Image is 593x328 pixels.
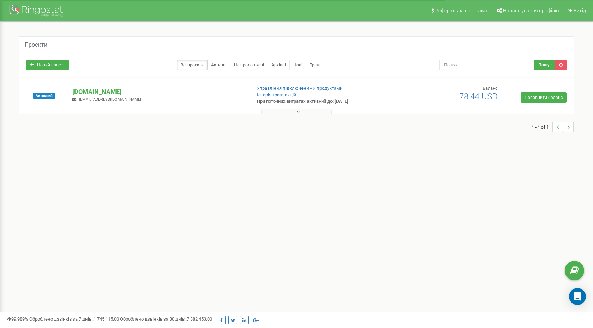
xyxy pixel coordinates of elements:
[521,92,567,103] a: Поповнити баланс
[7,316,28,322] span: 99,989%
[187,316,212,322] u: 7 382 453,00
[439,60,535,70] input: Пошук
[532,122,552,132] span: 1 - 1 of 1
[207,60,230,70] a: Активні
[177,60,208,70] a: Всі проєкти
[574,8,586,13] span: Вихід
[33,93,55,99] span: Активний
[435,8,487,13] span: Реферальна програма
[257,92,296,98] a: Історія транзакцій
[289,60,306,70] a: Нові
[483,86,498,91] span: Баланс
[25,42,47,48] h5: Проєкти
[257,98,384,105] p: При поточних витратах активний до: [DATE]
[72,87,245,96] p: [DOMAIN_NAME]
[257,86,343,91] a: Управління підключеними продуктами
[306,60,324,70] a: Тріал
[79,97,141,102] span: [EMAIL_ADDRESS][DOMAIN_NAME]
[459,92,498,101] span: 78,44 USD
[534,60,556,70] button: Пошук
[569,288,586,305] div: Open Intercom Messenger
[268,60,290,70] a: Архівні
[120,316,212,322] span: Оброблено дзвінків за 30 днів :
[29,316,119,322] span: Оброблено дзвінків за 7 днів :
[94,316,119,322] u: 1 745 115,00
[230,60,268,70] a: Не продовжені
[532,115,574,139] nav: ...
[503,8,559,13] span: Налаштування профілю
[26,60,69,70] a: Новий проєкт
